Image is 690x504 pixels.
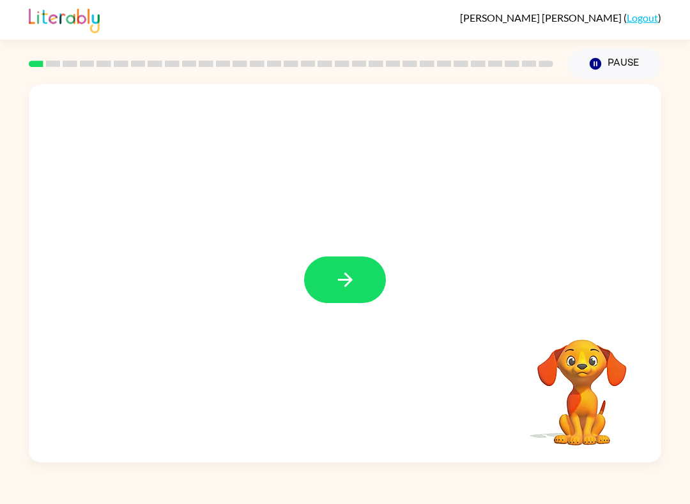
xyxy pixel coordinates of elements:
[627,11,658,24] a: Logout
[518,320,646,447] video: Your browser must support playing .mp4 files to use Literably. Please try using another browser.
[29,5,100,33] img: Literably
[460,11,661,24] div: ( )
[569,49,661,78] button: Pause
[460,11,624,24] span: [PERSON_NAME] [PERSON_NAME]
